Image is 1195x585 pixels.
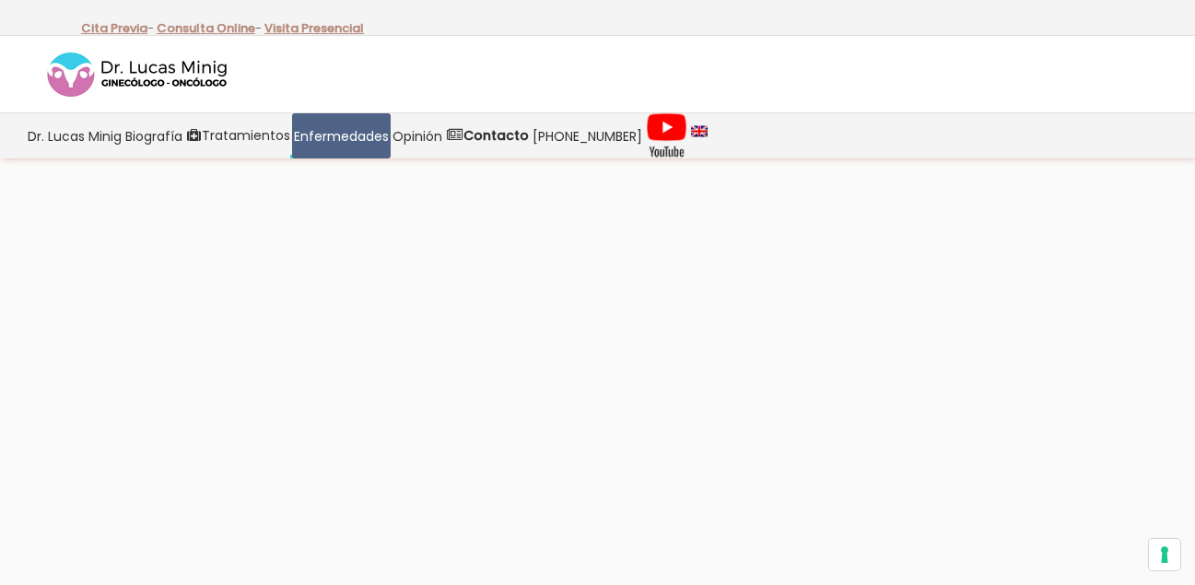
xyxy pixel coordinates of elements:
button: Sus preferencias de consentimiento para tecnologías de seguimiento [1149,539,1180,570]
a: Tratamientos [184,113,292,158]
a: Biografía [123,113,184,158]
img: Videos Youtube Ginecología [646,112,687,158]
span: Biografía [125,125,182,146]
strong: Contacto [463,126,529,145]
a: Dr. Lucas Minig [26,113,123,158]
span: [PHONE_NUMBER] [533,125,642,146]
a: Consulta Online [157,19,255,37]
a: Visita Presencial [264,19,364,37]
a: Contacto [444,113,531,158]
span: Opinión [392,125,442,146]
p: - [81,17,154,41]
a: [PHONE_NUMBER] [531,113,644,158]
a: language english [689,113,709,158]
span: Enfermedades [294,125,389,146]
a: Opinión [391,113,444,158]
span: Dr. Lucas Minig [28,125,122,146]
span: Tratamientos [202,125,290,146]
a: Enfermedades [292,113,391,158]
a: Videos Youtube Ginecología [644,113,689,158]
a: Cita Previa [81,19,147,37]
img: language english [691,125,708,136]
p: - [157,17,262,41]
